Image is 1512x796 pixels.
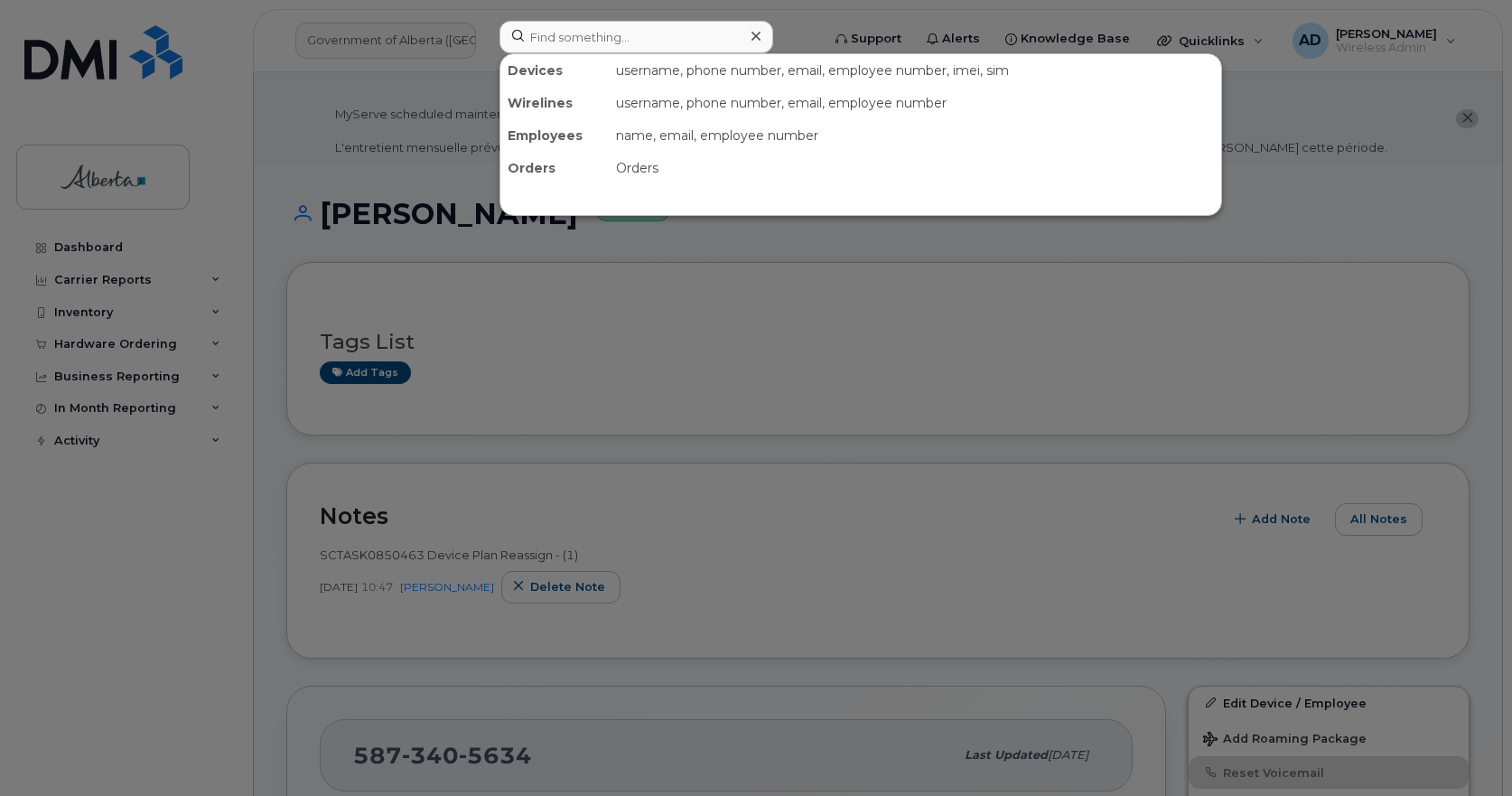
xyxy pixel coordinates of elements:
[609,119,1221,152] div: name, email, employee number
[500,152,609,184] div: Orders
[609,152,1221,184] div: Orders
[609,87,1221,119] div: username, phone number, email, employee number
[500,87,609,119] div: Wirelines
[500,119,609,152] div: Employees
[609,54,1221,87] div: username, phone number, email, employee number, imei, sim
[500,54,609,87] div: Devices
